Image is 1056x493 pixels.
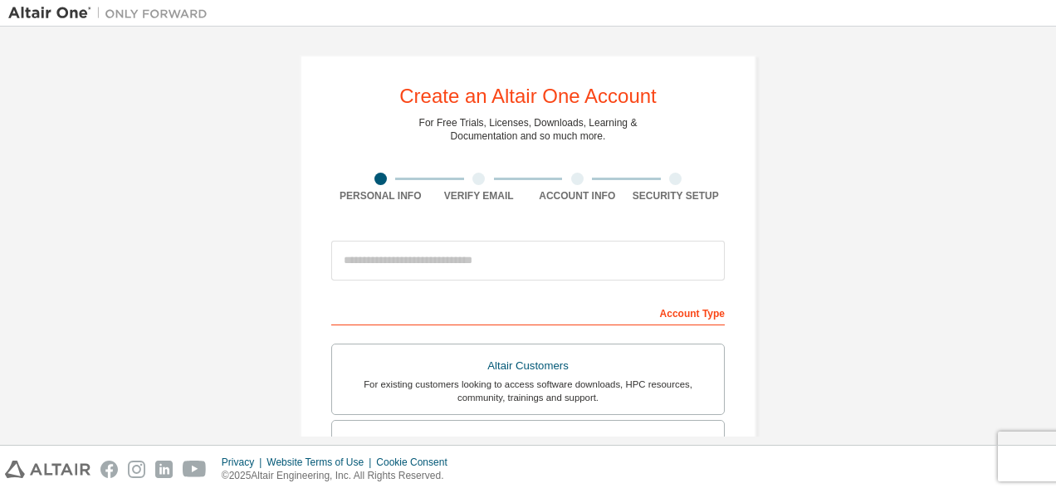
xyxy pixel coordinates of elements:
div: Verify Email [430,189,529,203]
img: youtube.svg [183,461,207,478]
div: Students [342,431,714,454]
img: linkedin.svg [155,461,173,478]
div: Cookie Consent [376,456,457,469]
div: Account Info [528,189,627,203]
div: Create an Altair One Account [399,86,657,106]
div: For Free Trials, Licenses, Downloads, Learning & Documentation and so much more. [419,116,638,143]
div: Personal Info [331,189,430,203]
div: Altair Customers [342,354,714,378]
div: For existing customers looking to access software downloads, HPC resources, community, trainings ... [342,378,714,404]
p: © 2025 Altair Engineering, Inc. All Rights Reserved. [222,469,457,483]
div: Security Setup [627,189,726,203]
img: altair_logo.svg [5,461,90,478]
img: instagram.svg [128,461,145,478]
div: Privacy [222,456,266,469]
img: Altair One [8,5,216,22]
div: Website Terms of Use [266,456,376,469]
img: facebook.svg [100,461,118,478]
div: Account Type [331,299,725,325]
